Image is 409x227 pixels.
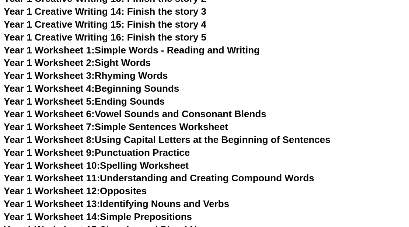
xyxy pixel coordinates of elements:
[4,211,100,222] span: Year 1 Worksheet 14:
[4,83,179,94] a: Year 1 Worksheet 4:Beginning Sounds
[4,185,100,196] span: Year 1 Worksheet 12:
[4,108,95,119] span: Year 1 Worksheet 6:
[4,211,192,222] a: Year 1 Worksheet 14:Simple Prepositions
[4,19,206,30] a: Year 1 Creative Writing 15: Finish the story 4
[4,134,331,145] a: Year 1 Worksheet 8:Using Capital Letters at the Beginning of Sentences
[4,83,95,94] span: Year 1 Worksheet 4:
[4,96,95,107] span: Year 1 Worksheet 5:
[4,134,95,145] span: Year 1 Worksheet 8:
[4,32,206,43] a: Year 1 Creative Writing 16: Finish the story 5
[4,198,229,209] a: Year 1 Worksheet 13:Identifying Nouns and Verbs
[4,185,147,196] a: Year 1 Worksheet 12:Opposites
[4,96,165,107] a: Year 1 Worksheet 5:Ending Sounds
[4,147,190,158] a: Year 1 Worksheet 9:Punctuation Practice
[4,57,95,68] span: Year 1 Worksheet 2:
[4,45,95,56] span: Year 1 Worksheet 1:
[4,172,100,184] span: Year 1 Worksheet 11:
[283,144,409,227] iframe: Chat Widget
[4,70,95,81] span: Year 1 Worksheet 3:
[4,172,314,184] a: Year 1 Worksheet 11:Understanding and Creating Compound Words
[4,121,228,132] a: Year 1 Worksheet 7:Simple Sentences Worksheet
[4,147,95,158] span: Year 1 Worksheet 9:
[4,121,95,132] span: Year 1 Worksheet 7:
[4,57,151,68] a: Year 1 Worksheet 2:Sight Words
[4,70,168,81] a: Year 1 Worksheet 3:Rhyming Words
[4,45,260,56] a: Year 1 Worksheet 1:Simple Words - Reading and Writing
[4,198,100,209] span: Year 1 Worksheet 13:
[283,144,409,227] div: Widget Obrolan
[4,160,189,171] a: Year 1 Worksheet 10:Spelling Worksheet
[4,160,100,171] span: Year 1 Worksheet 10:
[4,6,206,17] a: Year 1 Creative Writing 14: Finish the story 3
[4,108,266,119] a: Year 1 Worksheet 6:Vowel Sounds and Consonant Blends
